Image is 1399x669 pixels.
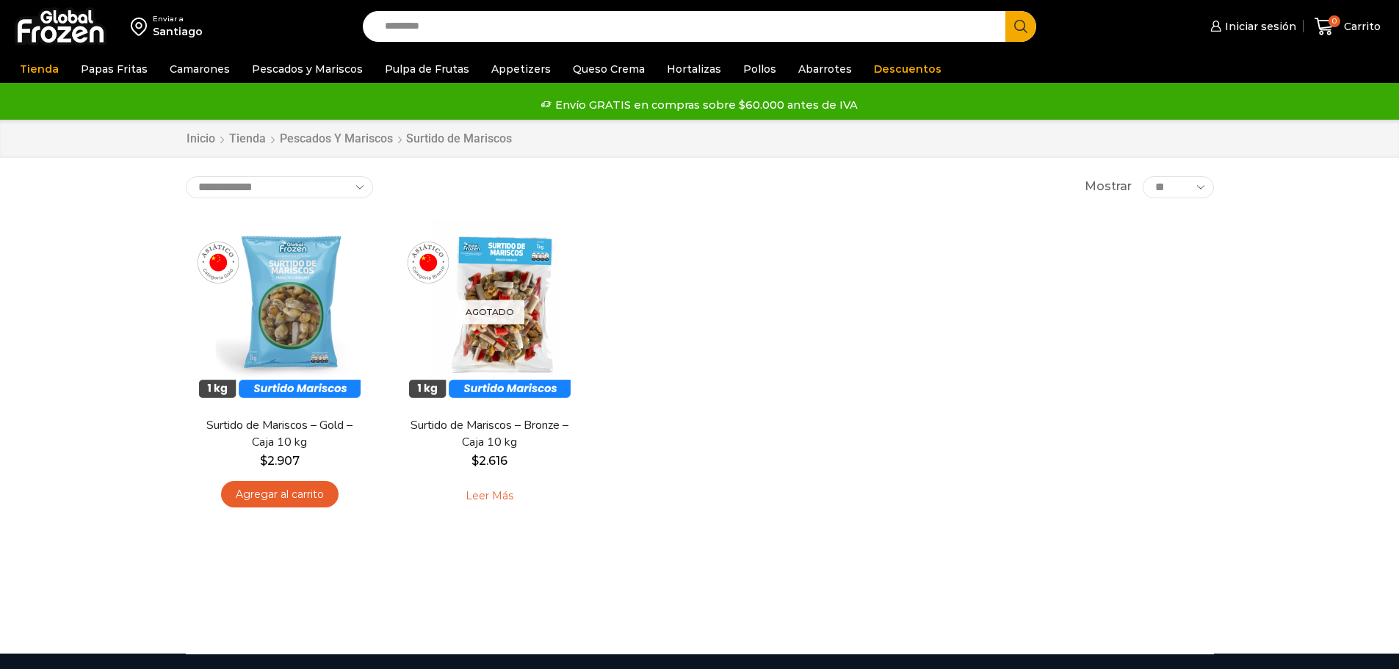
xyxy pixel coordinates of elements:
a: Queso Crema [565,55,652,83]
a: Pollos [736,55,784,83]
a: Leé más sobre “Surtido de Mariscos - Bronze - Caja 10 kg” [443,481,536,512]
div: Enviar a [153,14,203,24]
h1: Surtido de Mariscos [406,131,512,145]
a: Iniciar sesión [1207,12,1296,41]
bdi: 2.907 [260,454,300,468]
span: Mostrar [1085,178,1132,195]
a: Surtido de Mariscos – Bronze – Caja 10 kg [405,417,574,451]
a: Papas Fritas [73,55,155,83]
span: 0 [1328,15,1340,27]
a: Pescados y Mariscos [279,131,394,148]
div: Santiago [153,24,203,39]
nav: Breadcrumb [186,131,512,148]
a: Pulpa de Frutas [377,55,477,83]
a: Agregar al carrito: “Surtido de Mariscos - Gold - Caja 10 kg” [221,481,339,508]
a: 0 Carrito [1311,10,1384,44]
span: Iniciar sesión [1221,19,1296,34]
button: Search button [1005,11,1036,42]
a: Pescados y Mariscos [245,55,370,83]
select: Pedido de la tienda [186,176,373,198]
span: Carrito [1340,19,1381,34]
a: Surtido de Mariscos – Gold – Caja 10 kg [195,417,364,451]
a: Abarrotes [791,55,859,83]
a: Descuentos [867,55,949,83]
a: Tienda [228,131,267,148]
p: Agotado [455,300,524,324]
span: $ [471,454,479,468]
a: Tienda [12,55,66,83]
a: Camarones [162,55,237,83]
a: Appetizers [484,55,558,83]
a: Hortalizas [659,55,729,83]
span: $ [260,454,267,468]
a: Inicio [186,131,216,148]
bdi: 2.616 [471,454,507,468]
img: address-field-icon.svg [131,14,153,39]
